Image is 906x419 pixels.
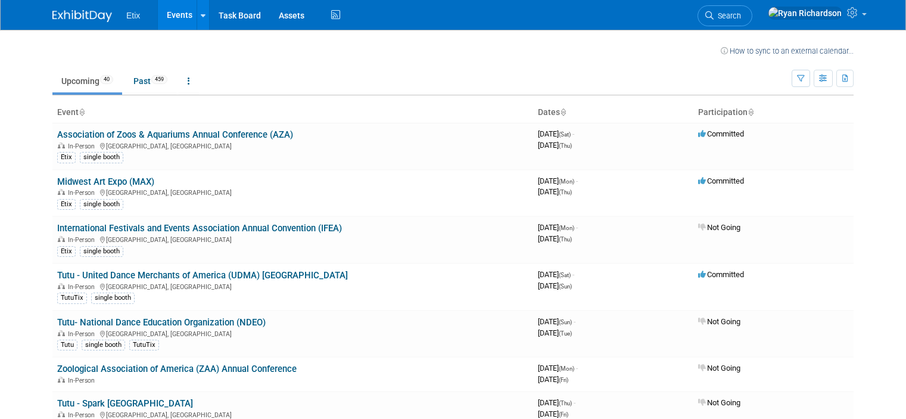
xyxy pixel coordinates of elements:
[80,152,123,163] div: single booth
[559,283,572,290] span: (Sun)
[52,10,112,22] img: ExhibitDay
[572,270,574,279] span: -
[57,328,528,338] div: [GEOGRAPHIC_DATA], [GEOGRAPHIC_DATA]
[538,129,574,138] span: [DATE]
[698,364,740,373] span: Not Going
[748,107,754,117] a: Sort by Participation Type
[559,178,574,185] span: (Mon)
[538,187,572,196] span: [DATE]
[574,398,575,407] span: -
[58,142,65,148] img: In-Person Event
[559,319,572,325] span: (Sun)
[698,176,744,185] span: Committed
[58,330,65,336] img: In-Person Event
[129,340,159,350] div: TutuTix
[124,70,176,92] a: Past459
[559,236,572,243] span: (Thu)
[126,11,140,20] span: Etix
[58,411,65,417] img: In-Person Event
[68,330,98,338] span: In-Person
[100,75,113,84] span: 40
[58,377,65,383] img: In-Person Event
[574,317,575,326] span: -
[58,236,65,242] img: In-Person Event
[576,176,578,185] span: -
[57,187,528,197] div: [GEOGRAPHIC_DATA], [GEOGRAPHIC_DATA]
[57,152,76,163] div: Etix
[538,398,575,407] span: [DATE]
[721,46,854,55] a: How to sync to an external calendar...
[698,5,752,26] a: Search
[57,409,528,419] div: [GEOGRAPHIC_DATA], [GEOGRAPHIC_DATA]
[559,131,571,138] span: (Sat)
[538,223,578,232] span: [DATE]
[698,317,740,326] span: Not Going
[52,103,533,123] th: Event
[559,189,572,195] span: (Thu)
[80,199,123,210] div: single booth
[151,75,167,84] span: 459
[559,225,574,231] span: (Mon)
[68,189,98,197] span: In-Person
[58,283,65,289] img: In-Person Event
[80,246,123,257] div: single booth
[698,398,740,407] span: Not Going
[559,411,568,418] span: (Fri)
[57,141,528,150] div: [GEOGRAPHIC_DATA], [GEOGRAPHIC_DATA]
[559,400,572,406] span: (Thu)
[538,364,578,373] span: [DATE]
[79,107,85,117] a: Sort by Event Name
[68,236,98,244] span: In-Person
[58,189,65,195] img: In-Person Event
[560,107,566,117] a: Sort by Start Date
[538,270,574,279] span: [DATE]
[698,223,740,232] span: Not Going
[57,129,293,140] a: Association of Zoos & Aquariums Annual Conference (AZA)
[68,283,98,291] span: In-Person
[57,246,76,257] div: Etix
[768,7,842,20] img: Ryan Richardson
[698,270,744,279] span: Committed
[572,129,574,138] span: -
[538,281,572,290] span: [DATE]
[538,409,568,418] span: [DATE]
[559,365,574,372] span: (Mon)
[57,281,528,291] div: [GEOGRAPHIC_DATA], [GEOGRAPHIC_DATA]
[576,223,578,232] span: -
[57,199,76,210] div: Etix
[559,377,568,383] span: (Fri)
[559,142,572,149] span: (Thu)
[533,103,693,123] th: Dates
[559,330,572,337] span: (Tue)
[52,70,122,92] a: Upcoming40
[57,223,342,234] a: International Festivals and Events Association Annual Convention (IFEA)
[538,176,578,185] span: [DATE]
[57,340,77,350] div: Tutu
[57,398,193,409] a: Tutu - Spark [GEOGRAPHIC_DATA]
[57,293,87,303] div: TutuTix
[538,317,575,326] span: [DATE]
[68,377,98,384] span: In-Person
[57,317,266,328] a: Tutu- National Dance Education Organization (NDEO)
[559,272,571,278] span: (Sat)
[538,328,572,337] span: [DATE]
[57,364,297,374] a: Zoological Association of America (ZAA) Annual Conference
[714,11,741,20] span: Search
[57,270,348,281] a: Tutu - United Dance Merchants of America (UDMA) [GEOGRAPHIC_DATA]
[538,375,568,384] span: [DATE]
[68,142,98,150] span: In-Person
[91,293,135,303] div: single booth
[538,234,572,243] span: [DATE]
[57,176,154,187] a: Midwest Art Expo (MAX)
[693,103,854,123] th: Participation
[538,141,572,150] span: [DATE]
[576,364,578,373] span: -
[82,340,125,350] div: single booth
[57,234,528,244] div: [GEOGRAPHIC_DATA], [GEOGRAPHIC_DATA]
[698,129,744,138] span: Committed
[68,411,98,419] span: In-Person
